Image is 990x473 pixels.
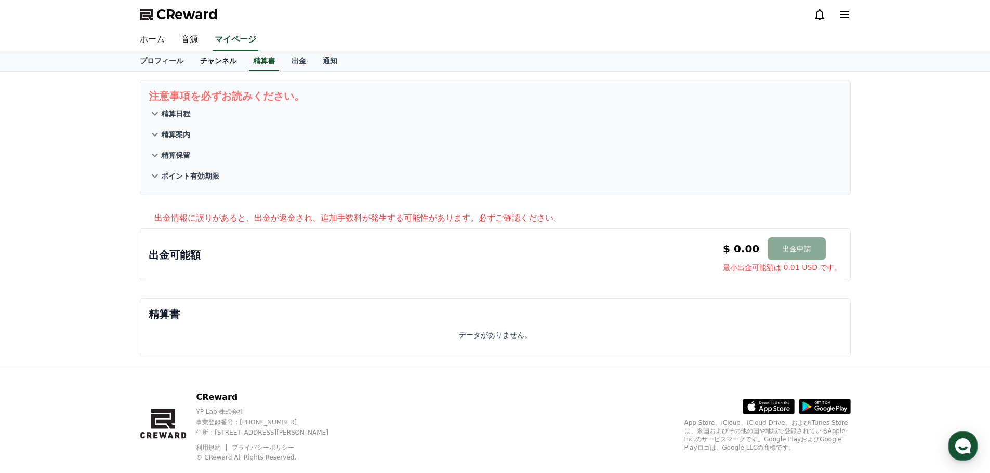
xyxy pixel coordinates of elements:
a: チャンネル [192,51,245,71]
p: 出金情報に誤りがあると、出金が返金され、追加手数料が発生する可能性があります。必ずご確認ください。 [154,212,851,224]
a: 出金 [283,51,314,71]
span: Home [27,345,45,353]
p: © CReward All Rights Reserved. [196,453,346,462]
button: 出金申請 [768,237,826,260]
p: App Store、iCloud、iCloud Drive、およびiTunes Storeは、米国およびその他の国や地域で登録されているApple Inc.のサービスマークです。Google P... [684,418,851,452]
p: 精算書 [149,307,842,321]
p: $ 0.00 [723,241,759,256]
p: ポイント有効期限 [161,171,219,181]
a: CReward [140,6,218,23]
p: 事業登録番号 : [PHONE_NUMBER] [196,418,346,426]
button: 精算案内 [149,124,842,145]
span: Messages [86,345,117,354]
a: ホーム [131,29,173,51]
span: CReward [156,6,218,23]
p: 住所 : [STREET_ADDRESS][PERSON_NAME] [196,428,346,437]
button: 精算日程 [149,103,842,124]
p: 出金可能額 [149,248,201,262]
a: 音源 [173,29,206,51]
a: Settings [134,329,200,355]
p: データがありません。 [459,330,532,340]
a: プロフィール [131,51,192,71]
p: 精算保留 [161,150,190,160]
span: Settings [154,345,179,353]
a: 精算書 [249,51,279,71]
a: Home [3,329,69,355]
p: YP Lab 株式会社 [196,408,346,416]
button: ポイント有効期限 [149,166,842,186]
a: マイページ [213,29,258,51]
a: プライバシーポリシー [232,444,294,451]
a: 通知 [314,51,346,71]
p: 精算案内 [161,129,190,140]
p: CReward [196,391,346,403]
button: 精算保留 [149,145,842,166]
p: 注意事項を必ずお読みください。 [149,89,842,103]
span: 最小出金可能額は 0.01 USD です。 [723,262,841,273]
a: Messages [69,329,134,355]
a: 利用規約 [196,444,229,451]
p: 精算日程 [161,109,190,119]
